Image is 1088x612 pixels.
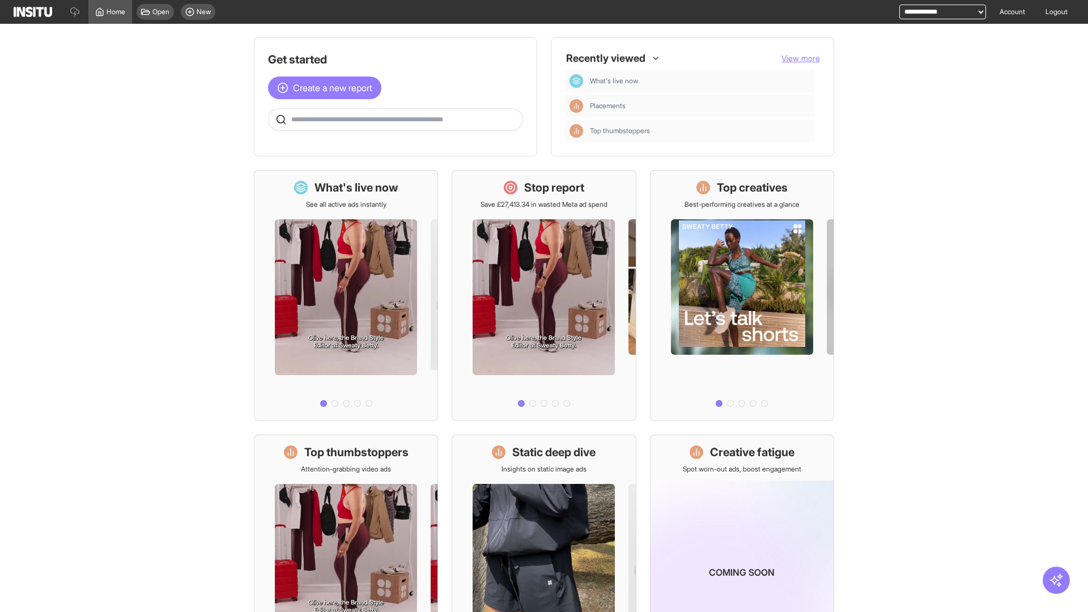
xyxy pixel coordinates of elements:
[512,444,596,460] h1: Static deep dive
[268,52,523,67] h1: Get started
[781,53,820,64] button: View more
[304,444,409,460] h1: Top thumbstoppers
[306,200,386,209] p: See all active ads instantly
[717,180,788,195] h1: Top creatives
[590,126,650,135] span: Top thumbstoppers
[481,200,607,209] p: Save £27,413.34 in wasted Meta ad spend
[14,7,52,17] img: Logo
[569,124,583,138] div: Insights
[254,170,438,421] a: What's live nowSee all active ads instantly
[781,53,820,63] span: View more
[314,180,398,195] h1: What's live now
[590,76,811,86] span: What's live now
[590,76,638,86] span: What's live now
[107,7,125,16] span: Home
[569,99,583,113] div: Insights
[197,7,211,16] span: New
[301,465,391,474] p: Attention-grabbing video ads
[501,465,586,474] p: Insights on static image ads
[452,170,636,421] a: Stop reportSave £27,413.34 in wasted Meta ad spend
[650,170,834,421] a: Top creativesBest-performing creatives at a glance
[524,180,584,195] h1: Stop report
[569,74,583,88] div: Dashboard
[152,7,169,16] span: Open
[590,101,811,110] span: Placements
[590,101,626,110] span: Placements
[268,76,381,99] button: Create a new report
[293,81,372,95] span: Create a new report
[590,126,811,135] span: Top thumbstoppers
[685,200,800,209] p: Best-performing creatives at a glance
